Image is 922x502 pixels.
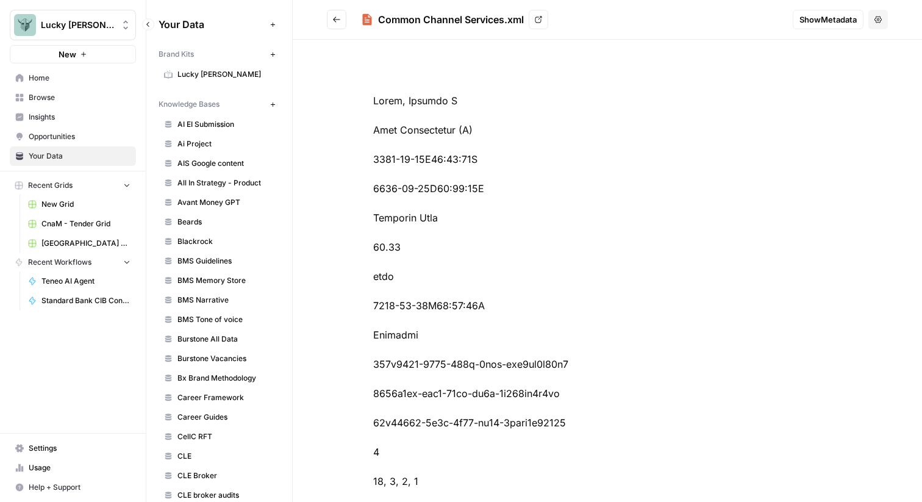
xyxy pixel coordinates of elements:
[41,199,130,210] span: New Grid
[177,373,274,384] span: Bx Brand Methodology
[10,127,136,146] a: Opportunities
[10,45,136,63] button: New
[177,138,274,149] span: Ai Project
[177,490,274,501] span: CLE broker audits
[159,251,280,271] a: BMS Guidelines
[159,173,280,193] a: All In Strategy - Product
[10,146,136,166] a: Your Data
[23,234,136,253] a: [GEOGRAPHIC_DATA] Tender - Stories
[29,482,130,493] span: Help + Support
[28,257,91,268] span: Recent Workflows
[23,271,136,291] a: Teneo AI Agent
[29,151,130,162] span: Your Data
[177,334,274,345] span: Burstone All Data
[159,232,280,251] a: Blackrock
[41,295,130,306] span: Standard Bank CIB Connected Experiences
[177,353,274,364] span: Burstone Vacancies
[29,73,130,84] span: Home
[10,176,136,195] button: Recent Grids
[177,256,274,267] span: BMS Guidelines
[159,349,280,368] a: Burstone Vacancies
[29,92,130,103] span: Browse
[159,388,280,407] a: Career Framework
[159,65,280,84] a: Lucky [PERSON_NAME]
[159,212,280,232] a: Beards
[159,193,280,212] a: Avant Money GPT
[177,275,274,286] span: BMS Memory Store
[177,197,274,208] span: Avant Money GPT
[159,271,280,290] a: BMS Memory Store
[29,131,130,142] span: Opportunities
[177,119,274,130] span: AI EI Submission
[177,69,274,80] span: Lucky [PERSON_NAME]
[28,180,73,191] span: Recent Grids
[29,443,130,454] span: Settings
[10,68,136,88] a: Home
[41,276,130,287] span: Teneo AI Agent
[159,115,280,134] a: AI EI Submission
[177,412,274,423] span: Career Guides
[41,218,130,229] span: CnaM - Tender Grid
[177,470,274,481] span: CLE Broker
[793,10,863,29] button: ShowMetadata
[159,329,280,349] a: Burstone All Data
[10,253,136,271] button: Recent Workflows
[159,99,220,110] span: Knowledge Bases
[177,392,274,403] span: Career Framework
[159,49,194,60] span: Brand Kits
[159,427,280,446] a: CellC RFT
[177,431,274,442] span: CellC RFT
[23,214,136,234] a: CnaM - Tender Grid
[41,19,115,31] span: Lucky [PERSON_NAME]
[327,10,346,29] button: Go back
[177,158,274,169] span: AIS Google content
[10,10,136,40] button: Workspace: Lucky Beard
[159,466,280,486] a: CLE Broker
[159,407,280,427] a: Career Guides
[177,451,274,462] span: CLE
[177,217,274,228] span: Beards
[14,14,36,36] img: Lucky Beard Logo
[378,12,524,27] div: Common Channel Services.xml
[799,13,857,26] span: Show Metadata
[29,112,130,123] span: Insights
[29,462,130,473] span: Usage
[159,310,280,329] a: BMS Tone of voice
[10,439,136,458] a: Settings
[177,177,274,188] span: All In Strategy - Product
[177,236,274,247] span: Blackrock
[10,478,136,497] button: Help + Support
[159,368,280,388] a: Bx Brand Methodology
[10,88,136,107] a: Browse
[177,314,274,325] span: BMS Tone of voice
[41,238,130,249] span: [GEOGRAPHIC_DATA] Tender - Stories
[159,134,280,154] a: Ai Project
[23,291,136,310] a: Standard Bank CIB Connected Experiences
[159,154,280,173] a: AIS Google content
[159,446,280,466] a: CLE
[159,17,265,32] span: Your Data
[23,195,136,214] a: New Grid
[59,48,76,60] span: New
[159,290,280,310] a: BMS Narrative
[10,458,136,478] a: Usage
[10,107,136,127] a: Insights
[177,295,274,306] span: BMS Narrative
